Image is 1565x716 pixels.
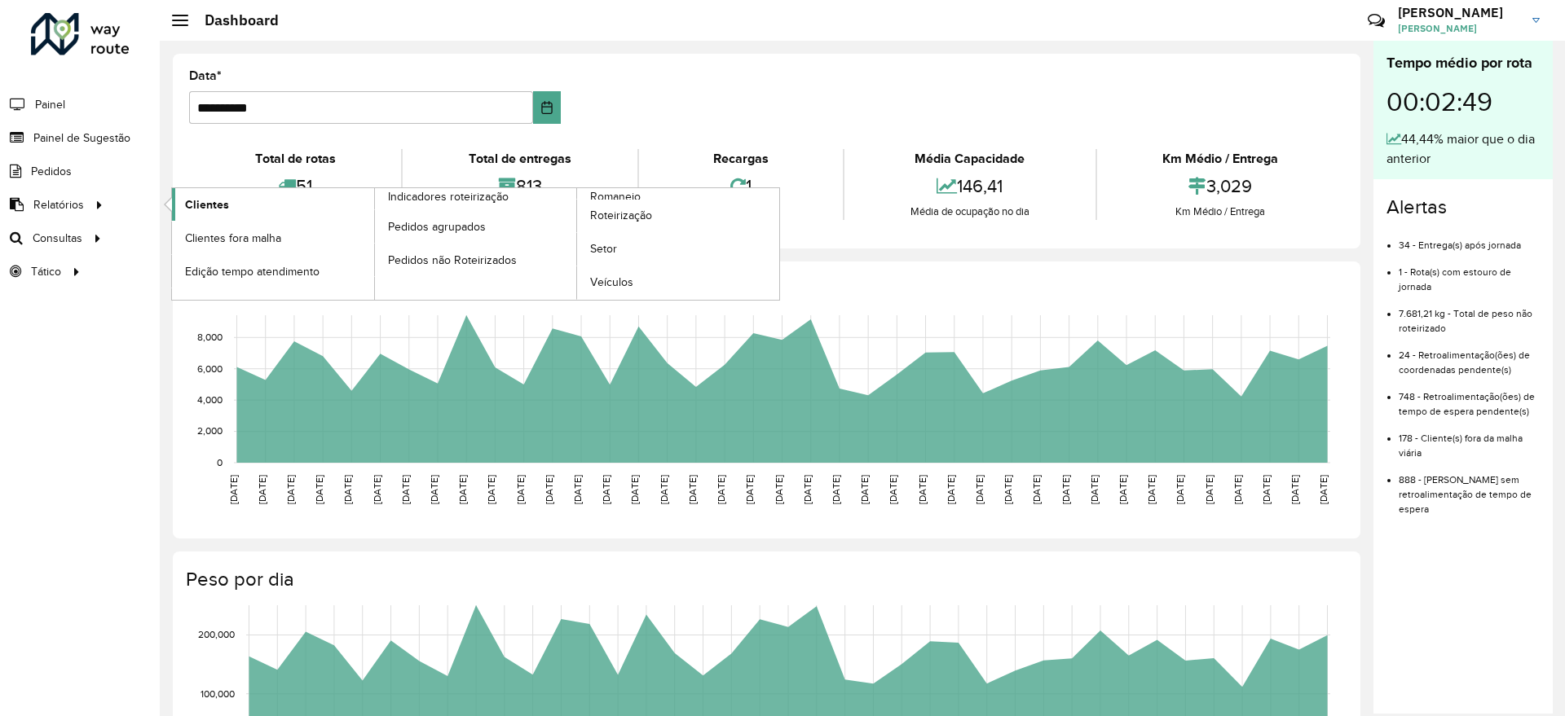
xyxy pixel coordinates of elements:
[1318,475,1329,504] text: [DATE]
[217,457,223,468] text: 0
[1118,475,1128,504] text: [DATE]
[388,218,486,235] span: Pedidos agrupados
[1386,74,1540,130] div: 00:02:49
[577,266,779,299] a: Veículos
[186,568,1344,591] h4: Peso por dia
[849,149,1091,169] div: Média Capacidade
[629,475,640,504] text: [DATE]
[1175,475,1185,504] text: [DATE]
[744,475,755,504] text: [DATE]
[1359,3,1394,38] a: Contato Rápido
[659,475,669,504] text: [DATE]
[285,475,296,504] text: [DATE]
[188,11,279,29] h2: Dashboard
[1146,475,1157,504] text: [DATE]
[1386,130,1540,169] div: 44,44% maior que o dia anterior
[197,332,223,342] text: 8,000
[774,475,784,504] text: [DATE]
[193,169,397,204] div: 51
[1398,5,1520,20] h3: [PERSON_NAME]
[572,475,583,504] text: [DATE]
[1399,226,1540,253] li: 34 - Entrega(s) após jornada
[590,207,652,224] span: Roteirização
[1101,204,1340,220] div: Km Médio / Entrega
[375,188,780,300] a: Romaneio
[946,475,956,504] text: [DATE]
[375,210,577,243] a: Pedidos agrupados
[643,169,839,204] div: 1
[1386,195,1540,219] h4: Alertas
[407,169,633,204] div: 813
[201,688,235,699] text: 100,000
[577,233,779,266] a: Setor
[849,204,1091,220] div: Média de ocupação no dia
[716,475,726,504] text: [DATE]
[189,66,222,86] label: Data
[429,475,439,504] text: [DATE]
[1101,169,1340,204] div: 3,029
[1386,52,1540,74] div: Tempo médio por rota
[1399,377,1540,419] li: 748 - Retroalimentação(ões) de tempo de espera pendente(s)
[802,475,813,504] text: [DATE]
[172,188,577,300] a: Indicadores roteirização
[185,263,320,280] span: Edição tempo atendimento
[1399,253,1540,294] li: 1 - Rota(s) com estouro de jornada
[577,200,779,232] a: Roteirização
[859,475,870,504] text: [DATE]
[590,188,641,205] span: Romaneio
[372,475,382,504] text: [DATE]
[1399,336,1540,377] li: 24 - Retroalimentação(ões) de coordenadas pendente(s)
[31,263,61,280] span: Tático
[197,363,223,374] text: 6,000
[172,255,374,288] a: Edição tempo atendimento
[228,475,239,504] text: [DATE]
[193,149,397,169] div: Total de rotas
[1398,21,1520,36] span: [PERSON_NAME]
[888,475,898,504] text: [DATE]
[31,163,72,180] span: Pedidos
[400,475,411,504] text: [DATE]
[314,475,324,504] text: [DATE]
[687,475,698,504] text: [DATE]
[342,475,353,504] text: [DATE]
[388,252,517,269] span: Pedidos não Roteirizados
[197,426,223,437] text: 2,000
[533,91,562,124] button: Choose Date
[172,188,374,221] a: Clientes
[375,244,577,276] a: Pedidos não Roteirizados
[172,222,374,254] a: Clientes fora malha
[590,274,633,291] span: Veículos
[1289,475,1300,504] text: [DATE]
[643,149,839,169] div: Recargas
[974,475,985,504] text: [DATE]
[388,188,509,205] span: Indicadores roteirização
[1399,294,1540,336] li: 7.681,21 kg - Total de peso não roteirizado
[544,475,554,504] text: [DATE]
[831,475,841,504] text: [DATE]
[185,230,281,247] span: Clientes fora malha
[33,130,130,147] span: Painel de Sugestão
[185,196,229,213] span: Clientes
[33,230,82,247] span: Consultas
[1261,475,1272,504] text: [DATE]
[515,475,526,504] text: [DATE]
[1204,475,1215,504] text: [DATE]
[1031,475,1042,504] text: [DATE]
[407,149,633,169] div: Total de entregas
[486,475,496,504] text: [DATE]
[1399,419,1540,460] li: 178 - Cliente(s) fora da malha viária
[1399,460,1540,516] li: 888 - [PERSON_NAME] sem retroalimentação de tempo de espera
[1003,475,1013,504] text: [DATE]
[198,630,235,640] text: 200,000
[33,196,84,213] span: Relatórios
[917,475,928,504] text: [DATE]
[1101,149,1340,169] div: Km Médio / Entrega
[257,475,267,504] text: [DATE]
[590,240,617,257] span: Setor
[35,96,65,113] span: Painel
[1232,475,1243,504] text: [DATE]
[457,475,468,504] text: [DATE]
[1060,475,1071,504] text: [DATE]
[197,394,223,405] text: 4,000
[601,475,611,504] text: [DATE]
